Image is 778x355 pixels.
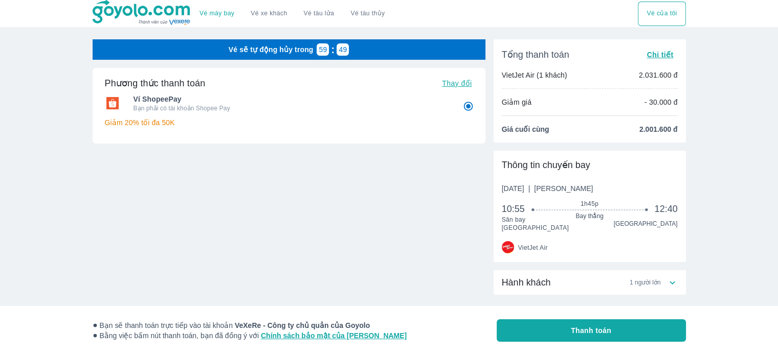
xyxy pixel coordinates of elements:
[644,97,678,107] p: - 30.000 đ
[229,44,314,55] p: Vé sẽ tự động hủy trong
[261,332,407,340] a: Chính sách bảo mật của [PERSON_NAME]
[502,97,531,107] p: Giảm giá
[93,330,407,341] span: Bằng việc bấm nút thanh toán, bạn đã đồng ý với
[533,212,646,220] span: Bay thẳng
[339,44,347,55] p: 49
[502,203,534,215] span: 10:55
[296,2,343,26] a: Vé tàu lửa
[534,184,593,193] span: [PERSON_NAME]
[638,2,685,26] button: Vé của tôi
[502,159,678,171] div: Thông tin chuyến bay
[502,124,549,134] span: Giá cuối cùng
[528,184,530,193] span: |
[251,10,287,17] a: Vé xe khách
[134,94,449,104] span: Ví ShopeePay
[638,2,685,26] div: choose transportation mode
[442,79,472,87] span: Thay đổi
[518,244,548,252] span: VietJet Air
[639,124,678,134] span: 2.001.600 đ
[494,270,686,295] div: Hành khách1 người lớn
[654,203,677,215] span: 12:40
[93,320,407,330] span: Bạn sẽ thanh toán trực tiếp vào tài khoản
[502,276,551,289] span: Hành khách
[497,319,686,342] button: Thanh toán
[647,51,673,59] span: Chi tiết
[105,117,473,128] p: Giảm 20% tối đa 50K
[502,70,567,80] p: VietJet Air (1 khách)
[342,2,393,26] button: Vé tàu thủy
[105,77,206,89] h6: Phương thức thanh toán
[235,321,370,329] strong: VeXeRe - Công ty chủ quản của Goyolo
[105,91,473,115] div: Ví ShopeePayVí ShopeePayBạn phải có tài khoản Shopee Pay
[329,44,337,55] p: :
[438,76,476,90] button: Thay đổi
[533,200,646,208] span: 1h45p
[502,183,593,194] span: [DATE]
[105,97,120,109] img: Ví ShopeePay
[199,10,234,17] a: Vé máy bay
[319,44,327,55] p: 59
[639,70,678,80] p: 2.031.600 đ
[571,325,611,336] span: Thanh toán
[134,104,449,112] p: Bạn phải có tài khoản Shopee Pay
[630,278,661,287] span: 1 người lớn
[191,2,393,26] div: choose transportation mode
[642,48,677,62] button: Chi tiết
[502,49,569,61] span: Tổng thanh toán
